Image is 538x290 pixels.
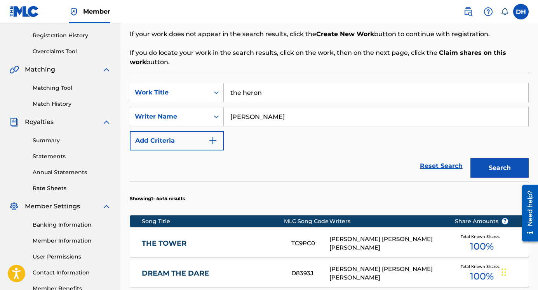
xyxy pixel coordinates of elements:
p: Showing 1 - 4 of 4 results [130,195,185,202]
span: Share Amounts [455,217,508,225]
a: Rate Sheets [33,184,111,192]
div: Writers [329,217,443,225]
a: Annual Statements [33,168,111,176]
div: Song Title [142,217,284,225]
span: 100 % [470,239,494,253]
div: D8393J [291,269,329,278]
img: help [484,7,493,16]
a: Reset Search [416,157,467,175]
a: Registration History [33,31,111,40]
a: Member Information [33,237,111,245]
div: Writer Name [135,112,205,121]
div: MLC Song Code [284,217,329,225]
span: 100 % [470,269,494,283]
iframe: Resource Center [516,182,538,244]
a: Summary [33,136,111,145]
p: If your work does not appear in the search results, click the button to continue with registration. [130,30,529,39]
img: expand [102,202,111,211]
img: MLC Logo [9,6,39,17]
button: Search [470,158,529,178]
img: Royalties [9,117,19,127]
div: User Menu [513,4,529,19]
span: Member Settings [25,202,80,211]
span: Matching [25,65,55,74]
div: Drag [501,260,506,284]
a: THE TOWER [142,239,281,248]
a: User Permissions [33,253,111,261]
form: Search Form [130,83,529,182]
a: Overclaims Tool [33,47,111,56]
div: Work Title [135,88,205,97]
span: Royalties [25,117,54,127]
div: [PERSON_NAME] [PERSON_NAME] [PERSON_NAME] [329,235,443,252]
a: Matching Tool [33,84,111,92]
a: Contact Information [33,269,111,277]
a: Public Search [460,4,476,19]
button: Add Criteria [130,131,224,150]
a: Match History [33,100,111,108]
p: If you do locate your work in the search results, click on the work, then on the next page, click... [130,48,529,67]
img: search [463,7,473,16]
div: Help [481,4,496,19]
img: Top Rightsholder [69,7,78,16]
img: expand [102,117,111,127]
div: Notifications [501,8,508,16]
iframe: Chat Widget [499,253,538,290]
span: Total Known Shares [461,264,503,269]
span: Total Known Shares [461,234,503,239]
span: Member [83,7,110,16]
img: Matching [9,65,19,74]
img: 9d2ae6d4665cec9f34b9.svg [208,136,218,145]
div: [PERSON_NAME] [PERSON_NAME] [PERSON_NAME] [329,265,443,282]
a: Statements [33,152,111,161]
img: Member Settings [9,202,19,211]
img: expand [102,65,111,74]
strong: Create New Work [316,30,374,38]
a: Banking Information [33,221,111,229]
div: TC9PC0 [291,239,329,248]
a: DREAM THE DARE [142,269,281,278]
span: ? [502,218,508,224]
